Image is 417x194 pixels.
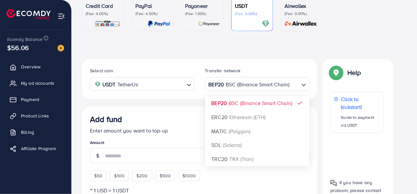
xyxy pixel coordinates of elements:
p: (Fee: 4.00%) [86,11,120,16]
a: Billing [5,126,66,139]
span: $56.06 [7,43,29,52]
p: Payoneer [185,2,220,10]
p: (Fee: 1.00%) [185,11,220,16]
img: card [198,20,220,27]
span: Affiliate Program [21,145,56,152]
span: TetherUs [117,80,138,89]
span: Billing [21,129,34,135]
a: Overview [5,60,66,73]
img: coin [95,81,101,87]
span: $1000 [182,172,196,179]
span: BSC (Binance Smart Chain) [226,80,289,89]
img: card [262,20,269,27]
a: Product Links [5,109,66,122]
iframe: Chat [389,165,412,189]
p: Help [347,69,361,77]
p: (Fee: 0.00%) [235,11,269,16]
p: USDT [235,2,269,10]
input: Search for option [140,79,184,89]
strong: USDT [102,80,116,89]
label: Transfer network [205,67,241,74]
span: Ecomdy Balance [7,36,43,43]
span: $200 [136,172,148,179]
legend: Amount [90,140,309,148]
img: Popup guide [330,180,337,186]
p: (Fee: 0.00%) [285,11,319,16]
span: $500 [160,172,171,179]
h3: Add fund [90,115,122,124]
p: (Fee: 4.50%) [135,11,170,16]
a: Affiliate Program [5,142,66,155]
img: card [95,20,120,27]
label: Select coin [90,67,113,74]
p: Credit Card [86,2,120,10]
img: menu [58,12,65,20]
img: Popup guide [330,67,342,79]
span: $50 [94,172,102,179]
a: Payment [5,93,66,106]
img: card [148,20,170,27]
span: Payment [21,96,39,103]
span: Product Links [21,113,49,119]
p: Airwallex [285,2,319,10]
span: $100 [114,172,125,179]
span: Overview [21,63,41,70]
p: Enter amount you want to top-up [90,127,309,134]
a: My ad accounts [5,77,66,90]
img: logo [7,9,51,19]
p: Click to kickstart! [341,95,380,111]
strong: BEP20 [209,80,224,89]
p: Guide to payment via USDT [341,114,380,129]
p: PayPal [135,2,170,10]
span: My ad accounts [21,80,54,86]
div: Search for option [90,77,195,91]
div: Search for option [205,77,310,91]
img: image [58,45,64,51]
input: Search for option [290,79,299,89]
img: card [283,20,319,27]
